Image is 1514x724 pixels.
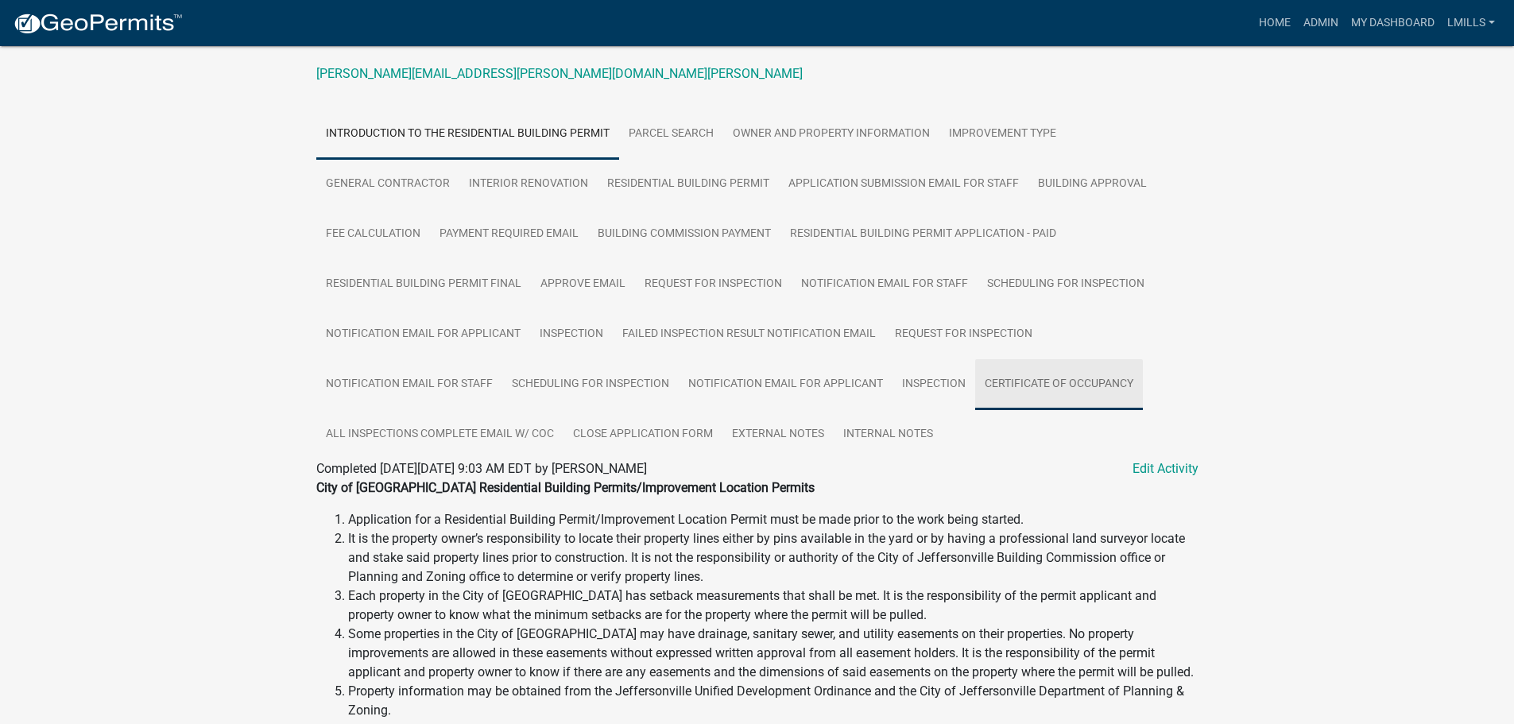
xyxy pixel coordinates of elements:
a: Notification Email for Applicant [679,359,893,410]
a: Admin [1297,8,1345,38]
a: Edit Activity [1133,459,1198,478]
span: Completed [DATE][DATE] 9:03 AM EDT by [PERSON_NAME] [316,461,647,476]
a: Introduction to the Residential Building Permit [316,109,619,160]
li: Application for a Residential Building Permit/Improvement Location Permit must be made prior to t... [348,510,1198,529]
a: Building Commission Payment [588,209,780,260]
li: It is the property owner’s responsibility to locate their property lines either by pins available... [348,529,1198,587]
a: External Notes [722,409,834,460]
li: Some properties in the City of [GEOGRAPHIC_DATA] may have drainage, sanitary sewer, and utility e... [348,625,1198,682]
a: Scheduling for Inspection [978,259,1154,310]
a: Interior Renovation [459,159,598,210]
a: Residential Building Permit [598,159,779,210]
a: Notification Email for Staff [792,259,978,310]
a: Application Submission Email for Staff [779,159,1028,210]
a: Home [1253,8,1297,38]
a: Certificate of Occupancy [975,359,1143,410]
a: Scheduling for Inspection [502,359,679,410]
a: Building Approval [1028,159,1156,210]
a: [PERSON_NAME][EMAIL_ADDRESS][PERSON_NAME][DOMAIN_NAME][PERSON_NAME] [316,66,803,81]
a: My Dashboard [1345,8,1441,38]
li: Property information may be obtained from the Jeffersonville Unified Development Ordinance and th... [348,682,1198,720]
a: Residential Building Permit Final [316,259,531,310]
a: Fee Calculation [316,209,430,260]
a: Internal Notes [834,409,943,460]
a: Improvement Type [939,109,1066,160]
a: Inspection [530,309,613,360]
a: Owner and Property Information [723,109,939,160]
a: Approve Email [531,259,635,310]
a: Parcel search [619,109,723,160]
a: Notification Email for Staff [316,359,502,410]
a: General Contractor [316,159,459,210]
a: Request for Inspection [635,259,792,310]
strong: City of [GEOGRAPHIC_DATA] Residential Building Permits/Improvement Location Permits [316,480,815,495]
a: Payment Required Email [430,209,588,260]
a: Inspection [893,359,975,410]
a: 5028937059 [316,34,388,49]
a: Notification Email for Applicant [316,309,530,360]
a: Close Application Form [563,409,722,460]
a: Failed Inspection Result Notification Email [613,309,885,360]
a: Request for Inspection [885,309,1042,360]
li: Each property in the City of [GEOGRAPHIC_DATA] has setback measurements that shall be met. It is ... [348,587,1198,625]
a: Residential Building Permit Application - Paid [780,209,1066,260]
a: All Inspections Complete Email W/ COC [316,409,563,460]
a: lmills [1441,8,1501,38]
